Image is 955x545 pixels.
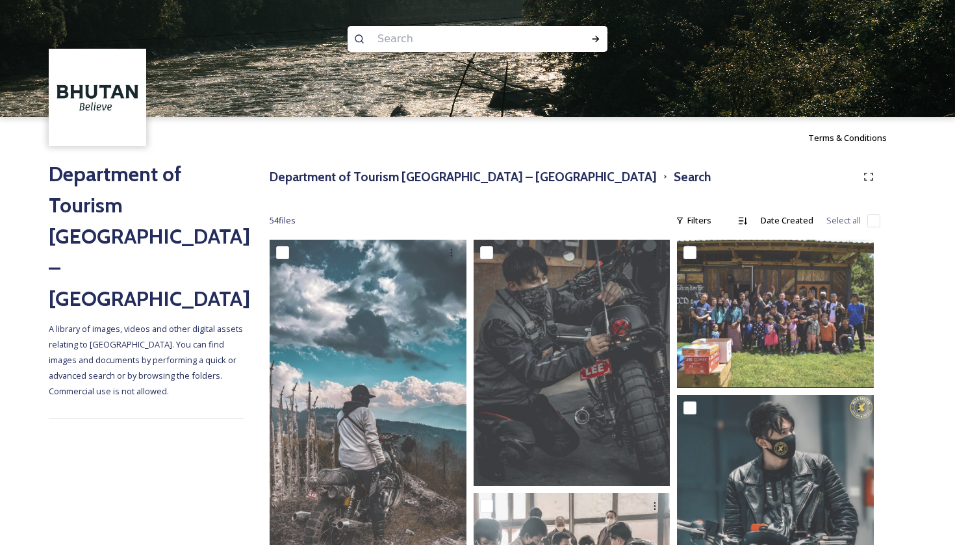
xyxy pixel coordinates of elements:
[669,208,718,233] div: Filters
[826,214,861,227] span: Select all
[51,51,145,145] img: BT_Logo_BB_Lockup_CMYK_High%2520Res.jpg
[677,240,874,388] img: By Leewang Tobgay, President, The Badgers Motorcycle Club 38.PNG
[754,208,820,233] div: Date Created
[270,168,657,186] h3: Department of Tourism [GEOGRAPHIC_DATA] – [GEOGRAPHIC_DATA]
[808,132,887,144] span: Terms & Conditions
[49,158,244,314] h2: Department of Tourism [GEOGRAPHIC_DATA] – [GEOGRAPHIC_DATA]
[674,168,711,186] h3: Search
[808,130,906,146] a: Terms & Conditions
[474,240,670,486] img: By Leewang Tobgay, President, The Badgers Motorcycle Club 40.JPG
[371,25,549,53] input: Search
[270,214,296,227] span: 54 file s
[49,323,245,397] span: A library of images, videos and other digital assets relating to [GEOGRAPHIC_DATA]. You can find ...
